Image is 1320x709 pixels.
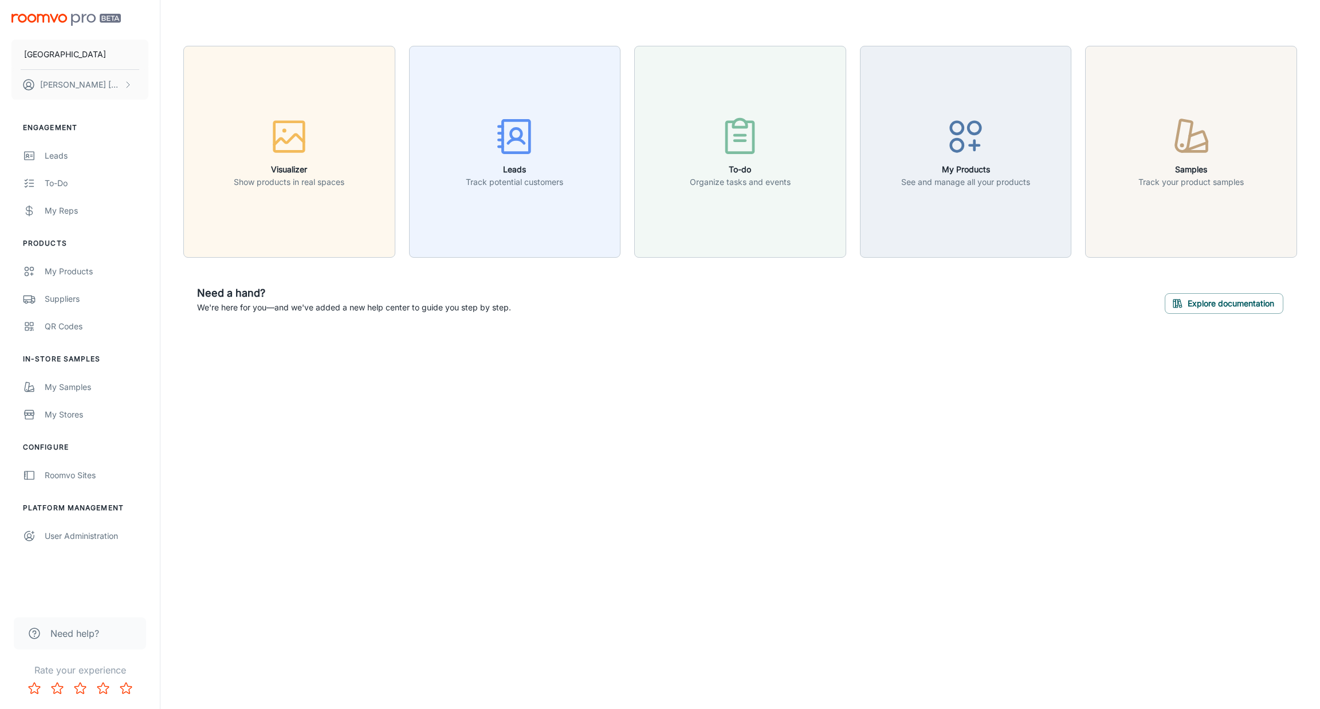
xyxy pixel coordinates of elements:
[690,163,791,176] h6: To-do
[45,293,148,305] div: Suppliers
[634,46,846,258] button: To-doOrganize tasks and events
[1138,163,1244,176] h6: Samples
[634,145,846,156] a: To-doOrganize tasks and events
[860,46,1072,258] button: My ProductsSee and manage all your products
[901,176,1030,188] p: See and manage all your products
[1085,46,1297,258] button: SamplesTrack your product samples
[234,163,344,176] h6: Visualizer
[1138,176,1244,188] p: Track your product samples
[24,48,106,61] p: [GEOGRAPHIC_DATA]
[11,40,148,69] button: [GEOGRAPHIC_DATA]
[45,265,148,278] div: My Products
[409,145,621,156] a: LeadsTrack potential customers
[901,163,1030,176] h6: My Products
[45,149,148,162] div: Leads
[183,46,395,258] button: VisualizerShow products in real spaces
[11,14,121,26] img: Roomvo PRO Beta
[234,176,344,188] p: Show products in real spaces
[197,301,511,314] p: We're here for you—and we've added a new help center to guide you step by step.
[40,78,121,91] p: [PERSON_NAME] [PERSON_NAME]
[1165,293,1283,314] button: Explore documentation
[466,176,563,188] p: Track potential customers
[45,320,148,333] div: QR Codes
[409,46,621,258] button: LeadsTrack potential customers
[466,163,563,176] h6: Leads
[690,176,791,188] p: Organize tasks and events
[860,145,1072,156] a: My ProductsSee and manage all your products
[45,177,148,190] div: To-do
[1165,297,1283,308] a: Explore documentation
[11,70,148,100] button: [PERSON_NAME] [PERSON_NAME]
[45,204,148,217] div: My Reps
[1085,145,1297,156] a: SamplesTrack your product samples
[197,285,511,301] h6: Need a hand?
